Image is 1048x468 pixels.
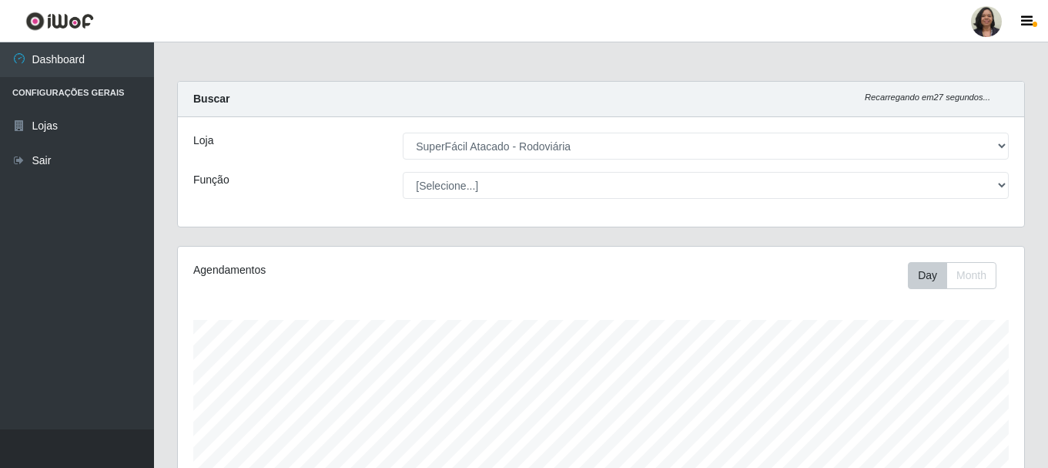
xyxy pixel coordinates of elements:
[193,133,213,149] label: Loja
[25,12,94,31] img: CoreUI Logo
[908,262,947,289] button: Day
[865,93,990,102] i: Recarregando em 27 segundos...
[908,262,1009,289] div: Toolbar with button groups
[946,262,996,289] button: Month
[193,172,229,188] label: Função
[908,262,996,289] div: First group
[193,93,229,105] strong: Buscar
[193,262,520,278] div: Agendamentos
